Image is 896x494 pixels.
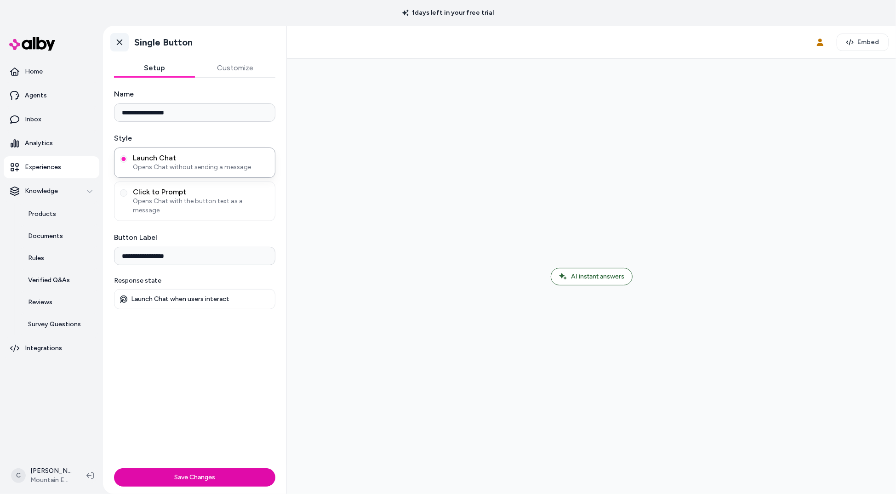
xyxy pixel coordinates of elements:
[30,466,72,476] p: [PERSON_NAME]
[9,37,55,51] img: alby Logo
[4,132,99,154] a: Analytics
[28,298,52,307] p: Reviews
[4,85,99,107] a: Agents
[4,156,99,178] a: Experiences
[28,276,70,285] p: Verified Q&As
[19,203,99,225] a: Products
[133,153,269,163] span: Launch Chat
[19,291,99,313] a: Reviews
[114,232,275,243] label: Button Label
[19,247,99,269] a: Rules
[25,91,47,100] p: Agents
[114,468,275,487] button: Save Changes
[28,254,44,263] p: Rules
[857,38,879,47] span: Embed
[133,187,269,197] span: Click to Prompt
[133,163,269,172] span: Opens Chat without sending a message
[25,115,41,124] p: Inbox
[25,344,62,353] p: Integrations
[397,8,500,17] p: 1 days left in your free trial
[11,468,26,483] span: C
[134,37,193,48] h1: Single Button
[837,34,889,51] button: Embed
[25,187,58,196] p: Knowledge
[25,67,43,76] p: Home
[114,89,275,100] label: Name
[28,232,63,241] p: Documents
[25,139,53,148] p: Analytics
[30,476,72,485] span: Mountain Equipment Company
[114,133,275,144] label: Style
[114,59,195,77] button: Setup
[120,189,127,197] button: Click to PromptOpens Chat with the button text as a message
[19,313,99,335] a: Survey Questions
[28,320,81,329] p: Survey Questions
[131,295,229,303] p: Launch Chat when users interact
[114,276,275,285] p: Response state
[4,61,99,83] a: Home
[4,108,99,131] a: Inbox
[28,210,56,219] p: Products
[133,197,269,215] span: Opens Chat with the button text as a message
[120,155,127,163] button: Launch ChatOpens Chat without sending a message
[4,180,99,202] button: Knowledge
[25,163,61,172] p: Experiences
[19,225,99,247] a: Documents
[195,59,276,77] button: Customize
[4,337,99,359] a: Integrations
[6,461,79,490] button: C[PERSON_NAME]Mountain Equipment Company
[19,269,99,291] a: Verified Q&As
